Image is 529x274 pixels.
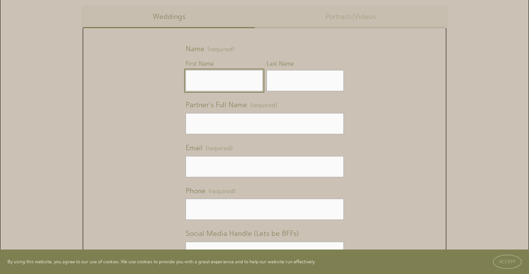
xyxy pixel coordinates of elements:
span: Accept [499,259,516,264]
span: Email [186,142,203,155]
p: By using this website, you agree to our use of cookies. We use cookies to provide you with a grea... [7,258,316,266]
button: Portraits|Videos [255,5,446,28]
div: First Name [186,59,263,70]
span: (required) [250,100,277,111]
button: Weddings [83,5,255,28]
span: Phone [186,185,206,198]
span: Partner's Full Name [186,99,247,112]
span: (required) [208,46,235,52]
button: Accept [493,255,522,269]
span: (required) [209,188,236,194]
span: (required) [206,143,233,154]
span: Social Media Handle (Lets be BFFs) [186,227,299,240]
div: Last Name [267,59,344,70]
span: Name [186,43,205,56]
